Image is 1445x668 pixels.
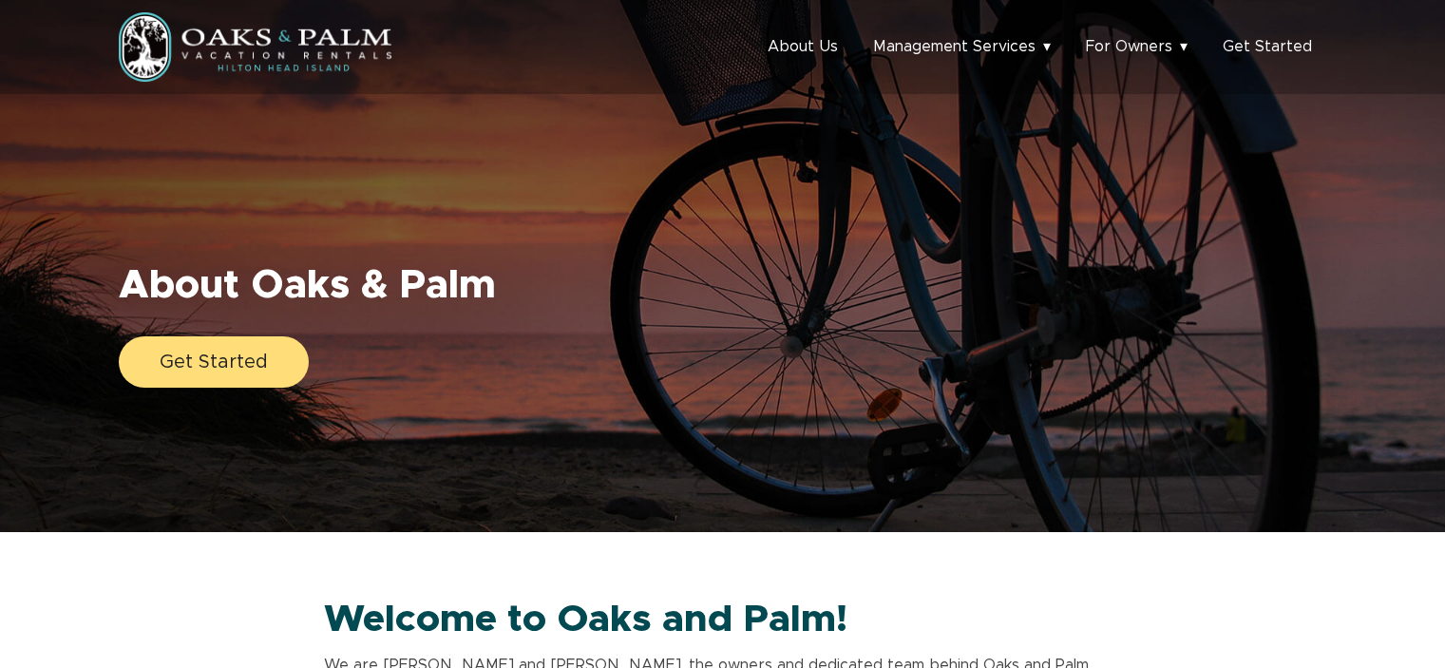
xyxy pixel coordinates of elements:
a: For Owners [1086,39,1188,54]
a: Get Started [119,336,309,388]
a: About Us [768,39,838,54]
a: Management Services [873,39,1051,54]
h1: About Oaks & Palm [119,266,496,306]
h2: Welcome to Oaks and Palm! [324,601,1122,654]
img: Oaks & Palm - Vacation Rental Management in Hilton Head Island, SC [119,11,392,83]
a: Get Started [1223,39,1312,54]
